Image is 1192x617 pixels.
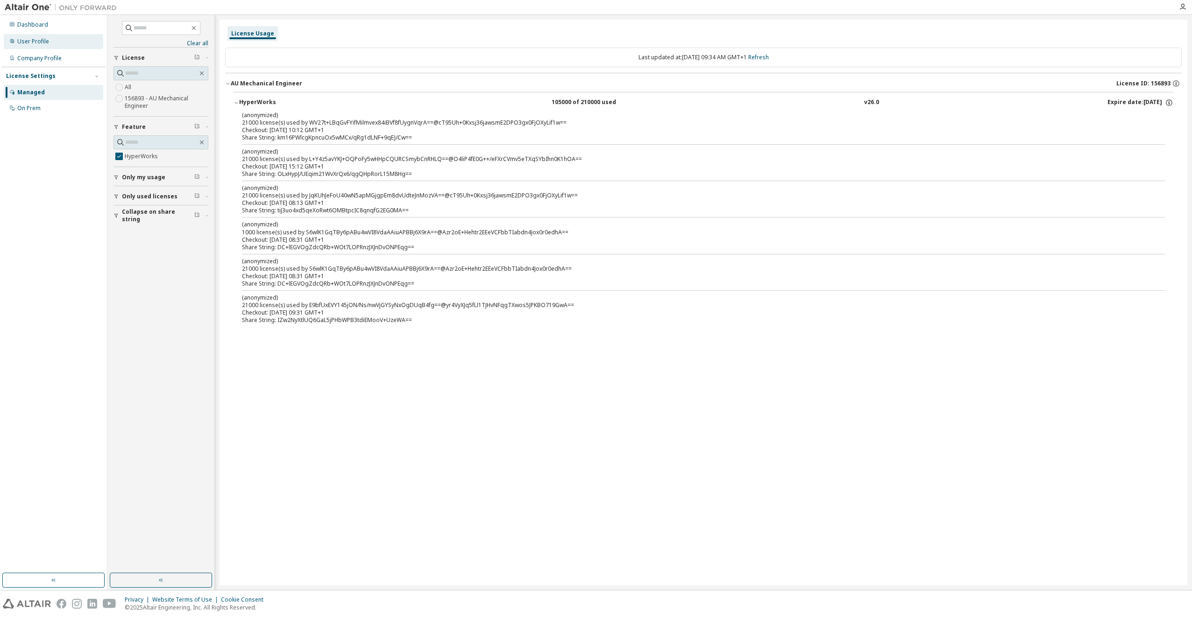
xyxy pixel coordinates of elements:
button: Feature [114,117,208,137]
div: Checkout: [DATE] 15:12 GMT+1 [242,163,1142,170]
span: Clear filter [194,123,200,131]
div: 21000 license(s) used by WV27t+LBqGvFYifMilmvex84iBVf8fUygnVqrA==@cT95Uh+0Kxsj36jawsmE2DPO3gx0FjO... [242,111,1142,126]
p: (anonymized) [242,220,1142,228]
div: HyperWorks [239,98,323,107]
img: linkedin.svg [87,599,97,609]
a: Clear all [114,40,208,47]
div: Website Terms of Use [152,596,221,603]
span: License ID: 156893 [1116,80,1171,87]
div: Dashboard [17,21,48,28]
button: HyperWorks105000 of 210000 usedv26.0Expire date:[DATE] [234,92,1173,113]
div: Cookie Consent [221,596,269,603]
button: Only used licenses [114,186,208,207]
button: Collapse on share string [114,205,208,226]
div: Share String: DC+lEGVOgZdcQRb+WOt7LOPRnzJXJnDvONPEqg== [242,244,1142,251]
div: Checkout: [DATE] 10:12 GMT+1 [242,126,1142,134]
p: (anonymized) [242,184,1142,192]
div: Checkout: [DATE] 08:31 GMT+1 [242,273,1142,280]
span: Only used licenses [122,193,177,200]
span: Clear filter [194,174,200,181]
div: Checkout: [DATE] 08:13 GMT+1 [242,199,1142,207]
span: Feature [122,123,146,131]
p: (anonymized) [242,294,1142,301]
a: Refresh [748,53,769,61]
img: facebook.svg [57,599,66,609]
button: Only my usage [114,167,208,188]
img: instagram.svg [72,599,82,609]
label: 156893 - AU Mechanical Engineer [125,93,208,112]
span: Clear filter [194,54,200,62]
p: (anonymized) [242,147,1142,155]
button: AU Mechanical EngineerLicense ID: 156893 [225,73,1182,94]
div: 105000 of 210000 used [552,98,636,107]
label: All [125,82,133,93]
div: v26.0 [864,98,879,107]
div: User Profile [17,38,49,45]
span: Only my usage [122,174,165,181]
div: Last updated at: [DATE] 09:34 AM GMT+1 [225,48,1182,67]
span: License [122,54,145,62]
span: Clear filter [194,212,200,219]
p: © 2025 Altair Engineering, Inc. All Rights Reserved. [125,603,269,611]
label: HyperWorks [125,151,160,162]
img: altair_logo.svg [3,599,51,609]
div: Checkout: [DATE] 09:31 GMT+1 [242,309,1142,316]
span: Collapse on share string [122,208,194,223]
div: License Settings [6,72,56,80]
div: 1000 license(s) used by S6wlK1GqTBy6pABu4wVI8VdaAAiuAPBBj6X9rA==@Azr2oE+Hehtr2EEeVCFbbTIabdn4Jox0... [242,220,1142,236]
div: Share String: tiJ3uo4xd5qeXoRwt6OMBtpcIC8qnqfG2EG0MA== [242,207,1142,214]
img: youtube.svg [103,599,116,609]
div: License Usage [231,30,274,37]
div: AU Mechanical Engineer [231,80,302,87]
div: 21000 license(s) used by E9bfUxEVY145jON/Ns/nwVjGYSyNxOgDUqB4fg==@yr4VyXJq5fLl1TJHvNFqgTXwos5JPKB... [242,294,1142,309]
span: Clear filter [194,193,200,200]
p: (anonymized) [242,257,1142,265]
div: 21000 license(s) used by JqKUhJeFoU40wN5apMGjgpEm8dvUdteJnMozVA==@cT95Uh+0Kxsj36jawsmE2DPO3gx0FjO... [242,184,1142,199]
div: 21000 license(s) used by S6wlK1GqTBy6pABu4wVI8VdaAAiuAPBBj6X9rA==@Azr2oE+Hehtr2EEeVCFbbTIabdn4Jox... [242,257,1142,273]
img: Altair One [5,3,121,12]
div: 21000 license(s) used by L+Y4z5avYKJ+OQPoFy5wHHpCQURCSmybCnRHLQ==@O4liP4fE0G++/eFXrCVmv5eTXqSYbIh... [242,147,1142,163]
button: License [114,48,208,68]
div: On Prem [17,105,41,112]
div: Expire date: [DATE] [1107,98,1173,107]
div: Share String: OLxHypJ/UEqim21WvXrQx6/qgQHpRorL15M8Hg== [242,170,1142,178]
div: Company Profile [17,55,62,62]
p: (anonymized) [242,111,1142,119]
div: Share String: km16PWlcgKpncuOx5wMCx/qRg1dLNF+9qEJ/Cw== [242,134,1142,141]
div: Share String: IZw2NyXtlUQ6GaL5jPHbWPB3tdiEMooV+UzeWA== [242,316,1142,324]
div: Managed [17,89,45,96]
div: Privacy [125,596,152,603]
div: Checkout: [DATE] 08:31 GMT+1 [242,236,1142,244]
div: Share String: DC+lEGVOgZdcQRb+WOt7LOPRnzJXJnDvONPEqg== [242,280,1142,287]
